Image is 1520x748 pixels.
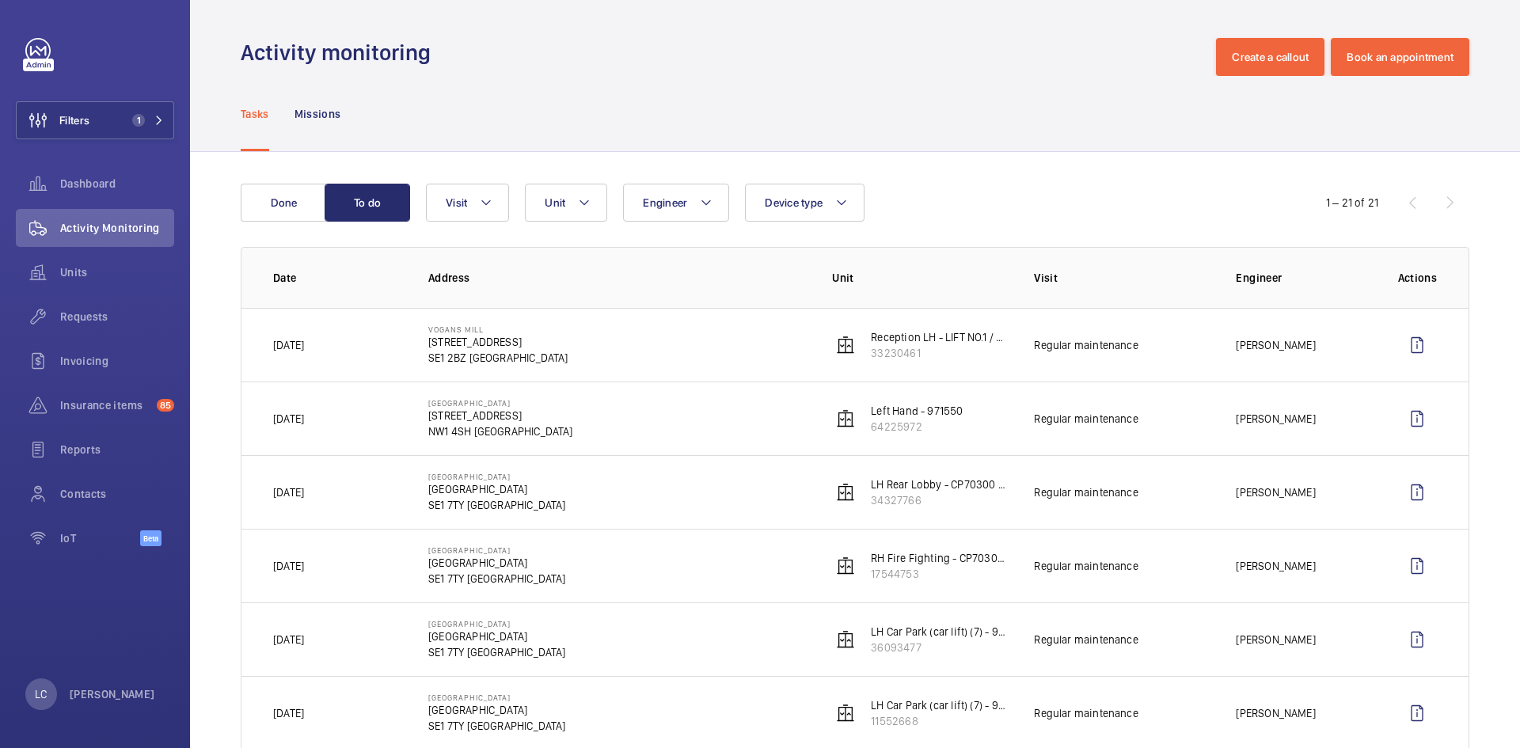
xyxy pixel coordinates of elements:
[428,472,566,481] p: [GEOGRAPHIC_DATA]
[871,640,1009,655] p: 36093477
[60,264,174,280] span: Units
[1331,38,1469,76] button: Book an appointment
[871,492,1009,508] p: 34327766
[241,106,269,122] p: Tasks
[35,686,47,702] p: LC
[428,693,566,702] p: [GEOGRAPHIC_DATA]
[16,101,174,139] button: Filters1
[836,704,855,723] img: elevator.svg
[545,196,565,209] span: Unit
[273,411,304,427] p: [DATE]
[832,270,1009,286] p: Unit
[836,336,855,355] img: elevator.svg
[428,408,573,423] p: [STREET_ADDRESS]
[428,628,566,644] p: [GEOGRAPHIC_DATA]
[428,325,568,334] p: Vogans Mill
[1216,38,1324,76] button: Create a callout
[428,718,566,734] p: SE1 7TY [GEOGRAPHIC_DATA]
[871,697,1009,713] p: LH Car Park (car lift) (7) - 9666 / SC35197
[871,566,1009,582] p: 17544753
[325,184,410,222] button: To do
[1398,270,1437,286] p: Actions
[765,196,823,209] span: Device type
[428,398,573,408] p: [GEOGRAPHIC_DATA]
[643,196,687,209] span: Engineer
[294,106,341,122] p: Missions
[428,571,566,587] p: SE1 7TY [GEOGRAPHIC_DATA]
[273,705,304,721] p: [DATE]
[836,630,855,649] img: elevator.svg
[1034,705,1138,721] p: Regular maintenance
[871,329,1009,345] p: Reception LH - LIFT NO.1 / SC33910
[428,423,573,439] p: NW1 4SH [GEOGRAPHIC_DATA]
[1034,632,1138,647] p: Regular maintenance
[428,619,566,628] p: [GEOGRAPHIC_DATA]
[1034,270,1210,286] p: Visit
[871,419,963,435] p: 64225972
[60,309,174,325] span: Requests
[871,550,1009,566] p: RH Fire Fighting - CP70300/SC35195
[70,686,155,702] p: [PERSON_NAME]
[871,345,1009,361] p: 33230461
[1236,705,1315,721] p: [PERSON_NAME]
[1236,484,1315,500] p: [PERSON_NAME]
[60,397,150,413] span: Insurance items
[525,184,607,222] button: Unit
[428,644,566,660] p: SE1 7TY [GEOGRAPHIC_DATA]
[1236,337,1315,353] p: [PERSON_NAME]
[871,713,1009,729] p: 11552668
[428,555,566,571] p: [GEOGRAPHIC_DATA]
[836,483,855,502] img: elevator.svg
[273,484,304,500] p: [DATE]
[157,399,174,412] span: 85
[60,176,174,192] span: Dashboard
[1236,411,1315,427] p: [PERSON_NAME]
[140,530,161,546] span: Beta
[1034,558,1138,574] p: Regular maintenance
[428,481,566,497] p: [GEOGRAPHIC_DATA]
[60,353,174,369] span: Invoicing
[836,409,855,428] img: elevator.svg
[428,350,568,366] p: SE1 2BZ [GEOGRAPHIC_DATA]
[273,558,304,574] p: [DATE]
[60,530,140,546] span: IoT
[428,334,568,350] p: [STREET_ADDRESS]
[1326,195,1378,211] div: 1 – 21 of 21
[60,442,174,458] span: Reports
[132,114,145,127] span: 1
[241,184,326,222] button: Done
[1236,558,1315,574] p: [PERSON_NAME]
[273,270,403,286] p: Date
[428,545,566,555] p: [GEOGRAPHIC_DATA]
[426,184,509,222] button: Visit
[1034,411,1138,427] p: Regular maintenance
[871,624,1009,640] p: LH Car Park (car lift) (7) - 9665/ SC35196
[871,477,1009,492] p: LH Rear Lobby - CP70300 / SC35194
[59,112,89,128] span: Filters
[428,497,566,513] p: SE1 7TY [GEOGRAPHIC_DATA]
[446,196,467,209] span: Visit
[60,486,174,502] span: Contacts
[428,702,566,718] p: [GEOGRAPHIC_DATA]
[273,632,304,647] p: [DATE]
[745,184,864,222] button: Device type
[273,337,304,353] p: [DATE]
[1236,270,1372,286] p: Engineer
[1034,484,1138,500] p: Regular maintenance
[60,220,174,236] span: Activity Monitoring
[836,556,855,575] img: elevator.svg
[241,38,440,67] h1: Activity monitoring
[871,403,963,419] p: Left Hand - 971550
[623,184,729,222] button: Engineer
[1034,337,1138,353] p: Regular maintenance
[1236,632,1315,647] p: [PERSON_NAME]
[428,270,807,286] p: Address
